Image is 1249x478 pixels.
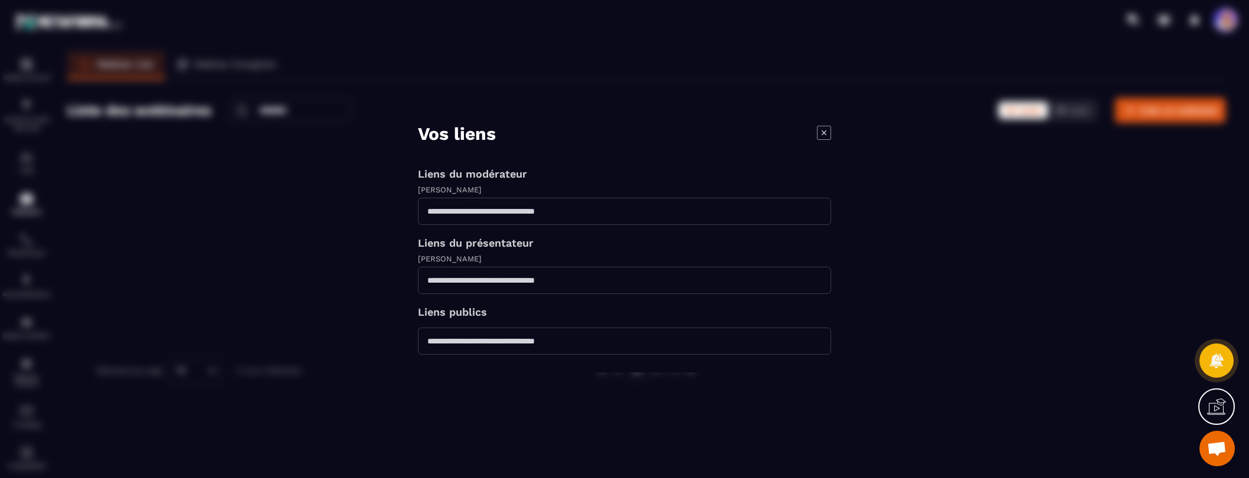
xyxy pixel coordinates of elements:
p: Liens du présentateur [418,237,831,249]
label: [PERSON_NAME] [418,185,482,194]
p: Liens publics [418,306,831,318]
p: Vos liens [418,123,496,144]
p: Liens du modérateur [418,168,831,180]
div: Ouvrir le chat [1199,431,1235,466]
label: [PERSON_NAME] [418,254,482,263]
